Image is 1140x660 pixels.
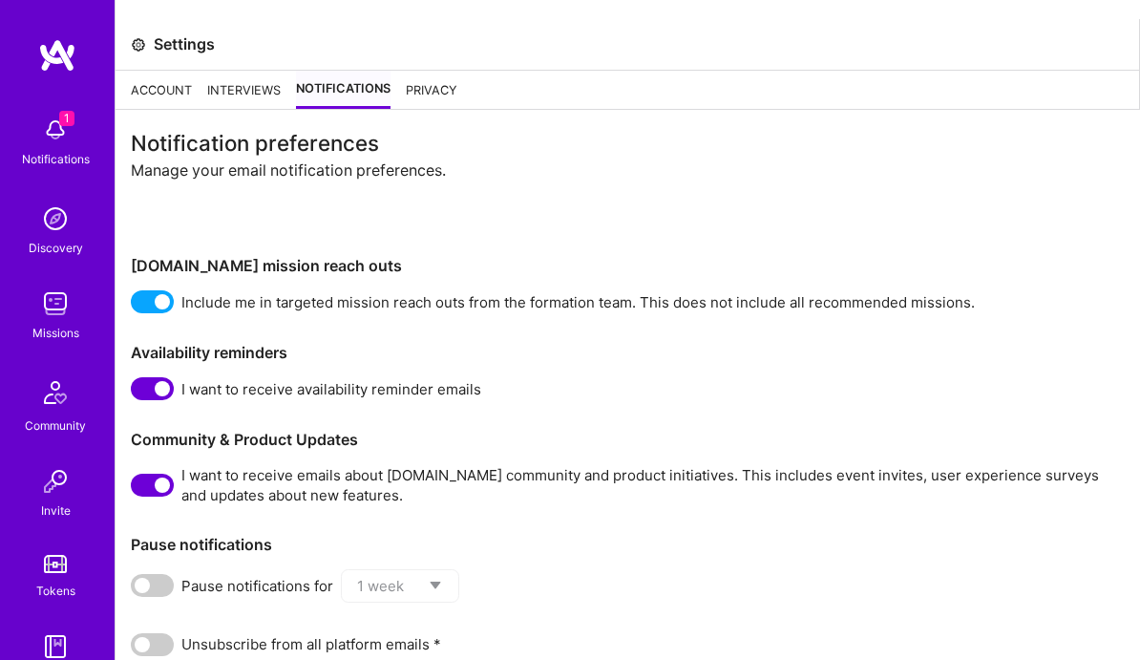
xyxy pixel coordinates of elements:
span: Pause notifications for [181,576,333,596]
i: icon Settings [131,37,146,53]
div: Tokens [36,581,75,601]
img: bell [36,111,74,149]
h3: Community & Product Updates [131,431,1125,449]
h3: Pause notifications [131,536,1125,554]
img: logo [38,38,76,73]
div: Account [131,71,192,109]
h3: Availability reminders [131,344,1125,362]
div: Privacy [406,71,457,109]
img: discovery [36,200,74,238]
div: Invite [41,500,71,521]
img: teamwork [36,285,74,323]
h3: [DOMAIN_NAME] mission reach outs [131,257,1125,275]
div: Settings [154,34,215,54]
span: I want to receive emails about [DOMAIN_NAME] community and product initiatives. This includes eve... [181,465,1125,505]
span: Include me in targeted mission reach outs from the formation team. This does not include all reco... [181,292,975,312]
div: Interviews [207,71,281,109]
img: tokens [44,555,67,573]
div: Community [25,415,86,436]
img: Invite [36,462,74,500]
div: Notifications [296,71,391,109]
div: Discovery [29,238,83,258]
div: Missions [32,323,79,343]
span: Unsubscribe from all platform emails * [181,634,441,654]
div: Notification preferences [131,133,1125,153]
img: Community [32,370,78,415]
span: 1 [59,111,74,126]
div: Manage your email notification preferences. [131,160,1125,242]
div: Notifications [22,149,90,169]
span: I want to receive availability reminder emails [181,379,481,399]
